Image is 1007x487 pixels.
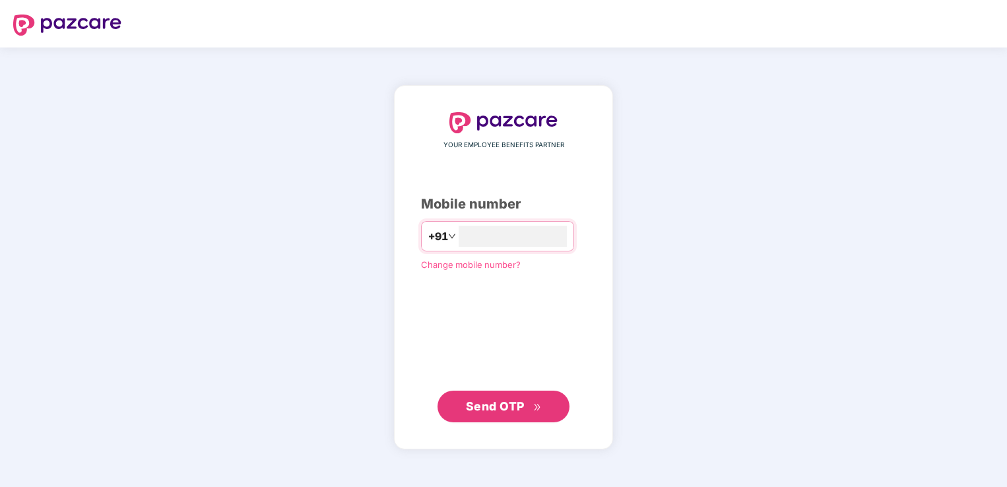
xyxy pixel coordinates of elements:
[466,399,525,413] span: Send OTP
[13,15,121,36] img: logo
[421,194,586,214] div: Mobile number
[438,391,569,422] button: Send OTPdouble-right
[449,112,558,133] img: logo
[421,259,521,270] a: Change mobile number?
[428,228,448,245] span: +91
[533,403,542,412] span: double-right
[448,232,456,240] span: down
[443,140,564,150] span: YOUR EMPLOYEE BENEFITS PARTNER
